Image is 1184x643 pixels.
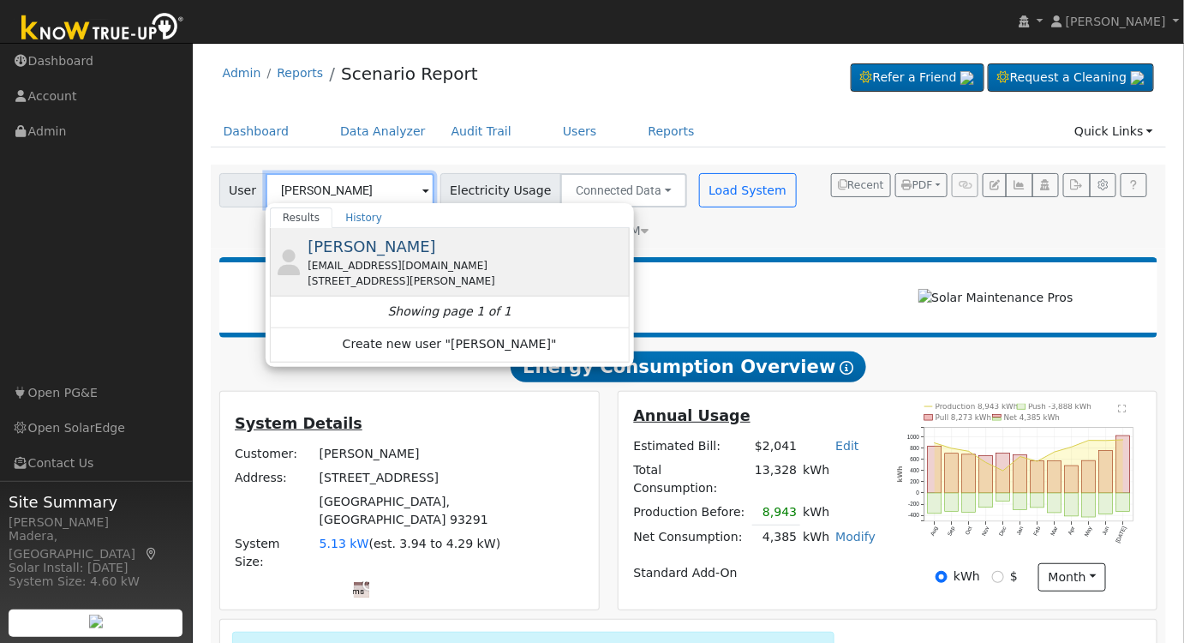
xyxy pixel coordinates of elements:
[928,447,942,494] rect: onclick=""
[985,461,988,464] circle: onclick=""
[316,532,587,574] td: System Size
[1014,455,1027,493] rect: onclick=""
[936,402,1019,411] text: Production 8,943 kWh
[917,490,920,496] text: 0
[511,352,865,382] span: Energy Consumption Overview
[979,493,993,508] rect: onclick=""
[928,493,942,514] rect: onclick=""
[831,173,891,197] button: Recent
[1054,451,1056,454] circle: onclick=""
[979,456,993,494] rect: onclick=""
[1010,568,1018,586] label: $
[800,525,833,550] td: kWh
[341,63,478,84] a: Scenario Report
[1065,466,1079,493] rect: onclick=""
[316,490,587,532] td: [GEOGRAPHIC_DATA], [GEOGRAPHIC_DATA] 93291
[631,562,879,586] td: Standard Add-On
[439,116,524,147] a: Audit Trail
[851,63,984,93] a: Refer a Friend
[1082,461,1096,494] rect: onclick=""
[902,179,933,191] span: PDF
[951,448,954,450] circle: onclick=""
[1119,405,1127,413] text: 
[232,532,317,574] td: System Size:
[211,116,302,147] a: Dashboard
[960,71,974,85] img: retrieve
[910,478,919,484] text: 200
[1020,456,1022,459] circle: onclick=""
[235,415,362,432] u: System Details
[1002,470,1005,472] circle: onclick=""
[327,116,439,147] a: Data Analyzer
[1088,440,1091,442] circle: onclick=""
[277,66,323,80] a: Reports
[631,434,752,458] td: Estimated Bill:
[1099,493,1113,514] rect: onclick=""
[369,537,374,550] span: (
[962,454,976,493] rect: onclick=""
[9,573,183,591] div: System Size: 4.60 kW
[936,413,992,422] text: Pull 8,273 kWh
[560,173,687,207] button: Connected Data
[631,501,752,526] td: Production Before:
[835,439,858,453] a: Edit
[1090,173,1116,197] button: Settings
[332,207,395,228] a: History
[1014,493,1027,509] rect: onclick=""
[998,526,1008,538] text: Dec
[1065,493,1079,516] rect: onclick=""
[752,525,800,550] td: 4,385
[981,526,991,538] text: Nov
[1122,439,1125,442] circle: onclick=""
[1116,493,1130,512] rect: onclick=""
[918,289,1073,307] img: Solar Maintenance Pros
[895,173,948,197] button: PDF
[440,173,561,207] span: Electricity Usage
[1048,493,1061,513] rect: onclick=""
[631,525,752,550] td: Net Consumption:
[1082,493,1096,517] rect: onclick=""
[1131,71,1145,85] img: retrieve
[1006,173,1032,197] button: Multi-Series Graph
[752,501,800,526] td: 8,943
[1015,526,1025,537] text: Jan
[1071,446,1073,448] circle: onclick=""
[800,501,833,526] td: kWh
[908,502,919,508] text: -200
[910,456,919,462] text: 600
[1063,173,1090,197] button: Export Interval Data
[1031,493,1044,508] rect: onclick=""
[1032,173,1059,197] button: Login As
[343,335,557,355] span: Create new user "[PERSON_NAME]"
[1032,526,1042,537] text: Feb
[908,513,919,519] text: -400
[388,303,511,321] i: Showing page 1 of 1
[550,116,610,147] a: Users
[996,493,1010,502] rect: onclick=""
[320,537,369,550] span: 5.13 kW
[930,526,940,538] text: Aug
[968,450,971,453] circle: onclick=""
[699,173,797,207] button: Load System
[1116,436,1130,493] rect: onclick=""
[89,615,103,628] img: retrieve
[800,458,879,500] td: kWh
[1004,413,1061,422] text: Net 4,385 kWh
[835,530,876,544] a: Modify
[308,237,436,255] span: [PERSON_NAME]
[1049,526,1059,538] text: Mar
[910,467,919,473] text: 400
[992,571,1004,583] input: $
[1115,526,1128,544] text: [DATE]
[954,568,980,586] label: kWh
[316,466,587,490] td: [STREET_ADDRESS]
[1102,526,1111,537] text: Jun
[988,63,1154,93] a: Request a Cleaning
[9,514,183,532] div: [PERSON_NAME]
[1061,116,1166,147] a: Quick Links
[1038,563,1106,592] button: month
[947,526,957,538] text: Sep
[907,434,920,440] text: 1000
[840,361,854,375] i: Show Help
[934,442,936,445] circle: onclick=""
